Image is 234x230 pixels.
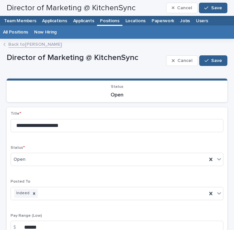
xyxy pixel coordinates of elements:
button: Save [199,55,227,66]
button: Cancel [166,55,198,66]
p: Applications [42,13,67,24]
p: Director of Marketing @ KitchenSync [7,53,164,63]
span: Pay Range (Low) [11,214,42,218]
a: Team Members [1,13,39,26]
p: Applicants [73,13,94,24]
a: Locations [122,13,149,26]
span: Save [211,58,222,63]
a: Back to[PERSON_NAME] [8,40,62,48]
p: Paperwork [152,13,174,24]
span: Cancel [177,58,192,63]
div: Indeed [14,189,30,198]
a: All Positions [3,26,28,39]
p: Team Members [4,13,36,24]
p: Jobs [180,13,190,24]
span: Status [11,146,25,150]
a: Applications [39,13,70,26]
a: Applicants [70,13,97,26]
a: Now Hiring [34,26,57,39]
span: Open [14,156,25,163]
a: Users [193,13,211,26]
p: Open [11,92,223,98]
a: Jobs [177,13,193,26]
span: Status [111,85,123,89]
p: Positions [100,13,119,24]
p: Users [196,13,208,24]
span: Title [11,112,21,116]
a: Paperwork [149,13,177,26]
span: Posted To [11,180,30,184]
p: Locations [125,13,146,24]
a: Positions [97,13,122,25]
